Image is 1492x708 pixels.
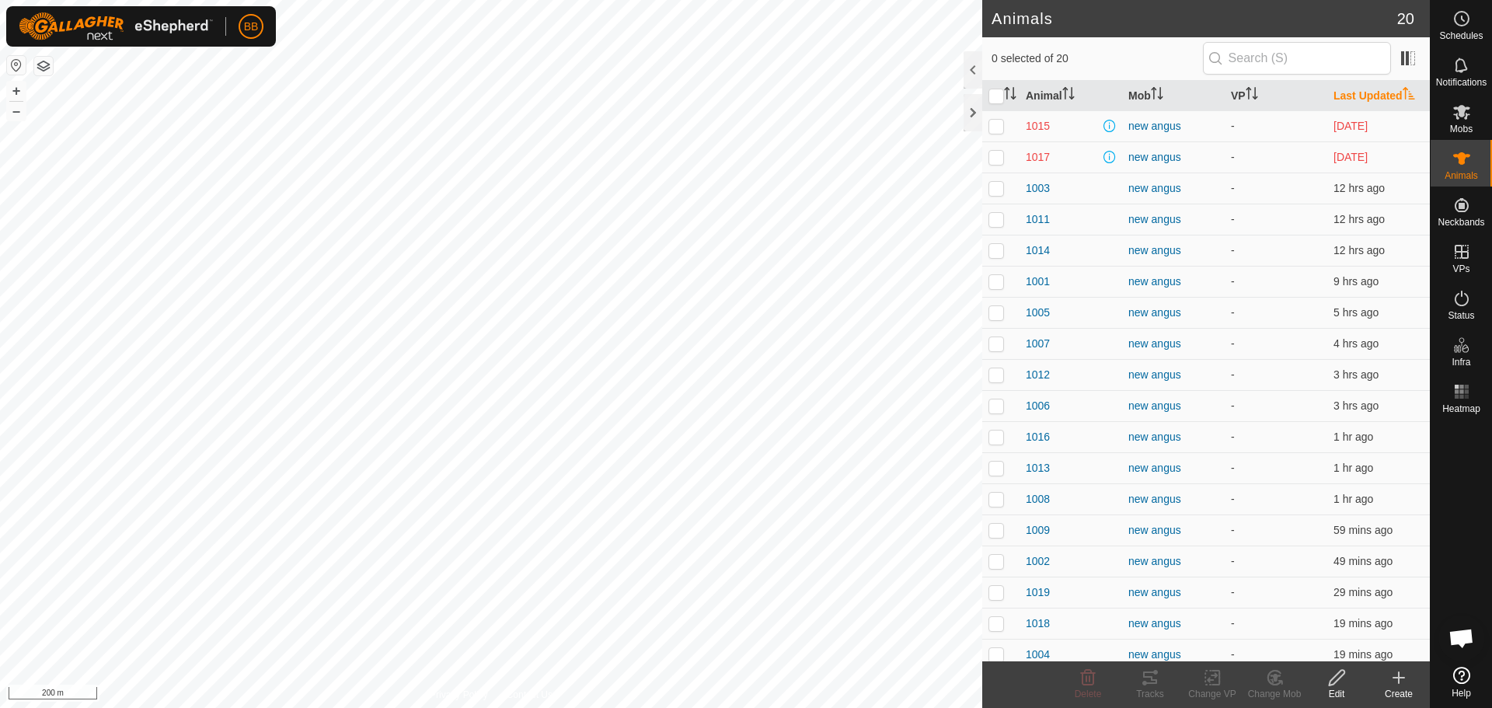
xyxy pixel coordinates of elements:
div: new angus [1128,180,1218,197]
div: new angus [1128,118,1218,134]
app-display-virtual-paddock-transition: - [1231,368,1235,381]
a: Contact Us [507,688,553,702]
app-display-virtual-paddock-transition: - [1231,337,1235,350]
span: 0 selected of 20 [992,51,1203,67]
div: new angus [1128,367,1218,383]
app-display-virtual-paddock-transition: - [1231,524,1235,536]
span: Infra [1452,357,1470,367]
span: 22 Sept 2025, 2:41 pm [1333,337,1379,350]
div: new angus [1128,398,1218,414]
app-display-virtual-paddock-transition: - [1231,151,1235,163]
span: Status [1448,311,1474,320]
span: 22 Sept 2025, 5:51 pm [1333,431,1373,443]
app-display-virtual-paddock-transition: - [1231,648,1235,661]
app-display-virtual-paddock-transition: - [1231,244,1235,256]
span: 1017 [1026,149,1050,166]
button: + [7,82,26,100]
span: 22 Sept 2025, 7:11 pm [1333,648,1393,661]
app-display-virtual-paddock-transition: - [1231,617,1235,630]
app-display-virtual-paddock-transition: - [1231,275,1235,288]
span: 1004 [1026,647,1050,663]
span: 22 Sept 2025, 4:11 pm [1333,368,1379,381]
p-sorticon: Activate to sort [1062,89,1075,102]
div: new angus [1128,429,1218,445]
div: new angus [1128,553,1218,570]
app-display-virtual-paddock-transition: - [1231,431,1235,443]
div: new angus [1128,616,1218,632]
button: Reset Map [7,56,26,75]
span: 1016 [1026,429,1050,445]
span: Animals [1445,171,1478,180]
span: Notifications [1436,78,1487,87]
div: Edit [1305,687,1368,701]
span: 1015 [1026,118,1050,134]
th: Animal [1020,81,1122,111]
div: new angus [1128,491,1218,507]
div: new angus [1128,242,1218,259]
span: 22 Sept 2025, 4:21 pm [1333,399,1379,412]
div: Create [1368,687,1430,701]
app-display-virtual-paddock-transition: - [1231,120,1235,132]
span: 1005 [1026,305,1050,321]
input: Search (S) [1203,42,1391,75]
span: 1018 [1026,616,1050,632]
h2: Animals [992,9,1397,28]
span: Neckbands [1438,218,1484,227]
span: 22 Sept 2025, 6:21 pm [1333,493,1373,505]
div: new angus [1128,647,1218,663]
span: 21 Sept 2025, 5:31 pm [1333,151,1368,163]
span: 1013 [1026,460,1050,476]
span: 1008 [1026,491,1050,507]
div: new angus [1128,274,1218,290]
span: Delete [1075,689,1102,699]
span: 22 Sept 2025, 6:41 pm [1333,555,1393,567]
p-sorticon: Activate to sort [1151,89,1163,102]
span: 22 Sept 2025, 6:11 pm [1333,462,1373,474]
span: Help [1452,689,1471,698]
button: Map Layers [34,57,53,75]
button: – [7,102,26,120]
div: new angus [1128,305,1218,321]
span: 22 Sept 2025, 7:11 am [1333,182,1385,194]
span: Heatmap [1442,404,1480,413]
div: new angus [1128,149,1218,166]
span: Schedules [1439,31,1483,40]
span: 21 Sept 2025, 4:51 pm [1333,120,1368,132]
span: 1014 [1026,242,1050,259]
a: Privacy Policy [430,688,488,702]
span: 22 Sept 2025, 7:11 am [1333,213,1385,225]
app-display-virtual-paddock-transition: - [1231,399,1235,412]
p-sorticon: Activate to sort [1246,89,1258,102]
span: VPs [1452,264,1469,274]
span: BB [244,19,259,35]
div: Change VP [1181,687,1243,701]
div: new angus [1128,584,1218,601]
span: 22 Sept 2025, 9:31 am [1333,275,1379,288]
div: Tracks [1119,687,1181,701]
span: 22 Sept 2025, 1:31 pm [1333,306,1379,319]
div: new angus [1128,522,1218,539]
span: 1011 [1026,211,1050,228]
span: 22 Sept 2025, 7:21 am [1333,244,1385,256]
div: Open chat [1438,615,1485,661]
span: Mobs [1450,124,1473,134]
span: 1003 [1026,180,1050,197]
app-display-virtual-paddock-transition: - [1231,306,1235,319]
span: 22 Sept 2025, 7:11 pm [1333,617,1393,630]
span: 1007 [1026,336,1050,352]
span: 1009 [1026,522,1050,539]
img: Gallagher Logo [19,12,213,40]
app-display-virtual-paddock-transition: - [1231,182,1235,194]
app-display-virtual-paddock-transition: - [1231,586,1235,598]
th: Last Updated [1327,81,1430,111]
th: Mob [1122,81,1225,111]
a: Help [1431,661,1492,704]
span: 1006 [1026,398,1050,414]
span: 1012 [1026,367,1050,383]
span: 22 Sept 2025, 6:31 pm [1333,524,1393,536]
th: VP [1225,81,1327,111]
div: Change Mob [1243,687,1305,701]
app-display-virtual-paddock-transition: - [1231,213,1235,225]
span: 20 [1397,7,1414,30]
p-sorticon: Activate to sort [1403,89,1415,102]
